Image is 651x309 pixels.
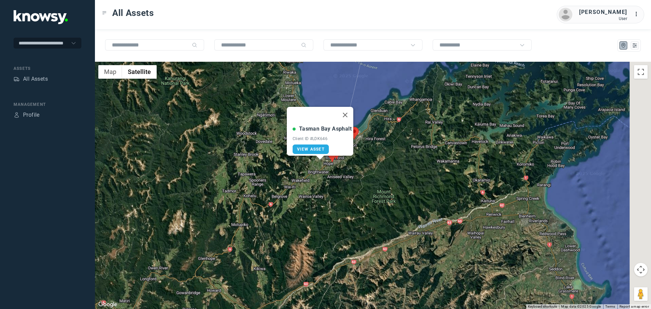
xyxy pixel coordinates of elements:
[634,287,648,301] button: Drag Pegman onto the map to open Street View
[634,65,648,79] button: Toggle fullscreen view
[98,65,122,79] button: Show street map
[293,144,329,154] a: View Asset
[112,7,154,19] span: All Assets
[14,101,81,108] div: Management
[97,300,119,309] a: Open this area in Google Maps (opens a new window)
[579,16,627,21] div: User
[23,111,40,119] div: Profile
[14,65,81,72] div: Assets
[14,112,20,118] div: Profile
[297,147,324,152] span: View Asset
[528,304,557,309] button: Keyboard shortcuts
[559,8,572,21] img: avatar.png
[301,42,307,48] div: Search
[14,111,40,119] a: ProfileProfile
[14,76,20,82] div: Assets
[293,136,352,141] div: Client ID #LDK646
[102,11,107,15] div: Toggle Menu
[561,305,601,308] span: Map data ©2025 Google
[23,75,48,83] div: All Assets
[634,10,642,19] div: :
[634,10,642,18] div: :
[620,42,627,49] div: Map
[122,65,157,79] button: Show satellite imagery
[605,305,615,308] a: Terms (opens in new tab)
[634,263,648,276] button: Map camera controls
[299,125,352,133] div: Tasman Bay Asphalt
[619,305,649,308] a: Report a map error
[337,107,353,123] button: Close
[97,300,119,309] img: Google
[14,75,48,83] a: AssetsAll Assets
[634,12,641,17] tspan: ...
[632,42,638,49] div: List
[192,42,197,48] div: Search
[14,10,68,24] img: Application Logo
[579,8,627,16] div: [PERSON_NAME]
